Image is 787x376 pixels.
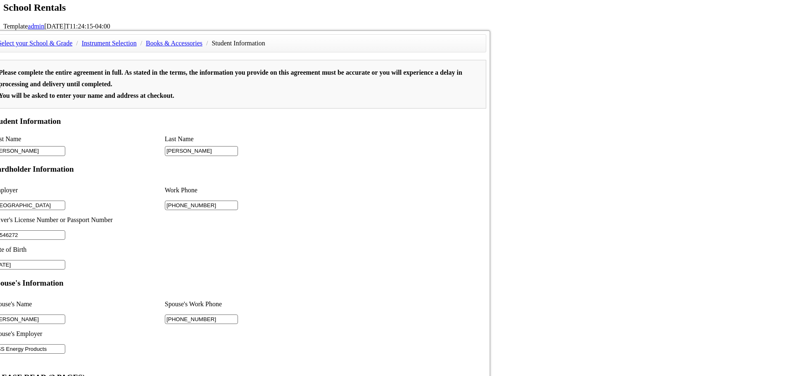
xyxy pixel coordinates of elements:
input: Page [69,2,91,11]
span: / [138,40,144,47]
li: Work Phone [165,181,338,199]
li: Spouse's Work Phone [165,295,338,313]
li: Last Name [165,133,338,145]
span: / [74,40,80,47]
span: / [204,40,210,47]
a: Instrument Selection [82,40,137,47]
select: Zoom [235,2,294,11]
span: Template [3,23,28,30]
a: admin [28,23,44,30]
span: [DATE]T11:24:15-04:00 [44,23,110,30]
li: Student Information [212,38,265,49]
a: Books & Accessories [146,40,202,47]
span: of 2 [91,2,103,11]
